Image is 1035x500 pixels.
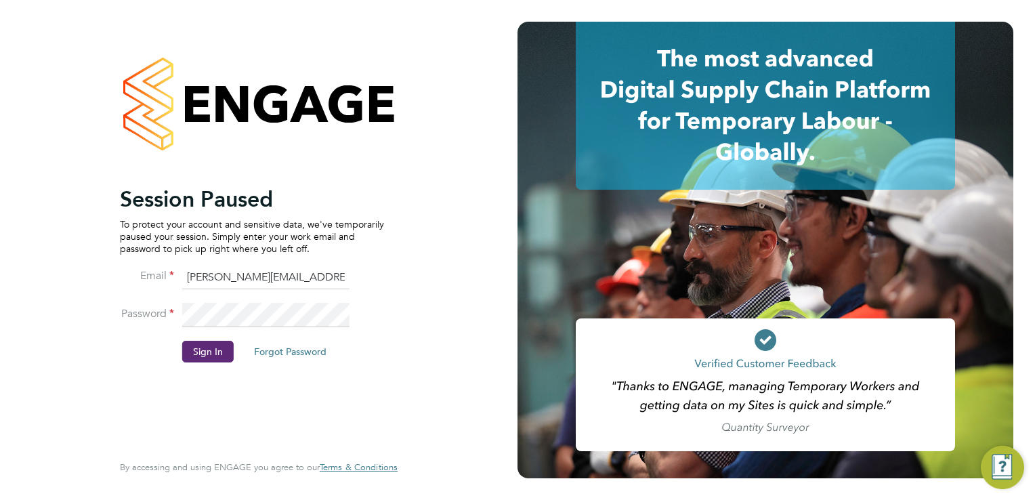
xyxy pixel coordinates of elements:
label: Password [120,307,174,321]
button: Sign In [182,341,234,362]
a: Terms & Conditions [320,462,398,473]
p: To protect your account and sensitive data, we've temporarily paused your session. Simply enter y... [120,218,384,255]
span: By accessing and using ENGAGE you agree to our [120,461,398,473]
button: Forgot Password [243,341,337,362]
label: Email [120,269,174,283]
button: Engage Resource Center [981,446,1024,489]
span: Terms & Conditions [320,461,398,473]
h2: Session Paused [120,186,384,213]
input: Enter your work email... [182,266,350,290]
